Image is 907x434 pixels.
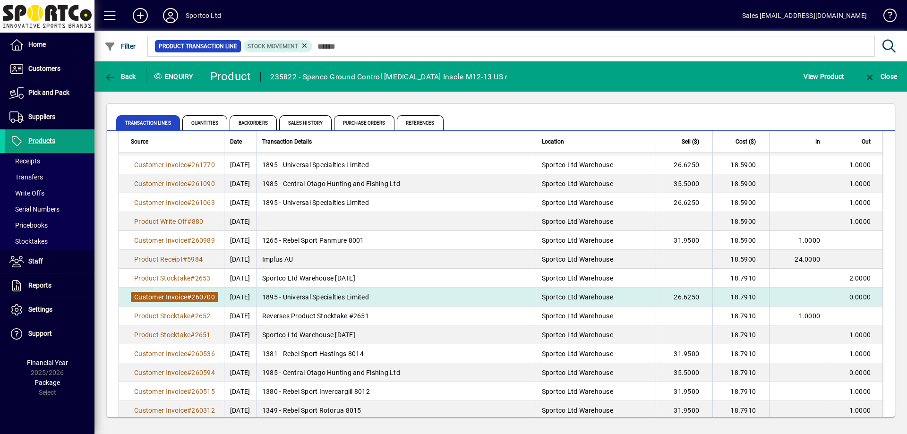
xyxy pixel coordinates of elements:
td: 31.9500 [656,401,712,420]
span: Sportco Ltd Warehouse [542,312,613,320]
span: 260989 [191,237,215,244]
span: Source [131,136,148,147]
span: 1.0000 [849,218,871,225]
td: 1895 - Universal Specialties Limited [256,155,536,174]
button: Filter [102,38,138,55]
span: Product Stocktake [134,312,190,320]
a: Customer Invoice#260515 [131,386,218,397]
span: 1.0000 [849,388,871,395]
td: [DATE] [224,155,256,174]
button: Profile [155,7,186,24]
a: Serial Numbers [5,201,94,217]
span: Sportco Ltd Warehouse [542,180,613,187]
span: Sportco Ltd Warehouse [542,293,613,301]
td: 18.5900 [712,212,769,231]
div: Enquiry [146,69,203,84]
td: 18.7910 [712,401,769,420]
td: 18.7910 [712,344,769,363]
td: 26.6250 [656,155,712,174]
a: Customer Invoice#260312 [131,405,218,416]
a: Settings [5,298,94,322]
span: Products [28,137,55,145]
a: Customer Invoice#260989 [131,235,218,246]
span: Customer Invoice [134,180,187,187]
div: Date [230,136,250,147]
a: Product Stocktake#2653 [131,273,214,283]
a: Suppliers [5,105,94,129]
span: # [187,407,191,414]
td: 18.7910 [712,382,769,401]
span: Reports [28,281,51,289]
span: Backorders [230,115,277,130]
span: References [397,115,444,130]
td: 35.5000 [656,363,712,382]
td: 18.5900 [712,174,769,193]
a: Customer Invoice#260536 [131,349,218,359]
span: Product Stocktake [134,331,190,339]
a: Pick and Pack [5,81,94,105]
a: Customer Invoice#261063 [131,197,218,208]
span: Customer Invoice [134,350,187,357]
td: [DATE] [224,193,256,212]
span: Sportco Ltd Warehouse [542,350,613,357]
td: Sportco Ltd Warehouse [DATE] [256,269,536,288]
span: Sportco Ltd Warehouse [542,331,613,339]
span: # [190,312,195,320]
td: [DATE] [224,231,256,250]
span: 1.0000 [849,350,871,357]
span: Sportco Ltd Warehouse [542,407,613,414]
span: View Product [804,69,844,84]
span: 260515 [191,388,215,395]
span: Home [28,41,46,48]
div: Location [542,136,650,147]
div: Sportco Ltd [186,8,221,23]
span: Customer Invoice [134,161,187,169]
td: [DATE] [224,174,256,193]
span: Back [104,73,136,80]
a: Transfers [5,169,94,185]
span: 1.0000 [849,161,871,169]
td: 18.7910 [712,288,769,306]
a: Staff [5,250,94,273]
span: 0.0000 [849,369,871,376]
button: Add [125,7,155,24]
span: Sportco Ltd Warehouse [542,369,613,376]
td: 18.7910 [712,269,769,288]
span: Close [864,73,897,80]
span: Cost ($) [736,136,756,147]
div: Source [131,136,218,147]
a: Product Stocktake#2651 [131,330,214,340]
span: Pricebooks [9,221,48,229]
td: 1985 - Central Otago Hunting and Fishing Ltd [256,363,536,382]
td: 1380 - Rebel Sport Invercargill 8012 [256,382,536,401]
span: 2651 [195,331,211,339]
td: [DATE] [224,212,256,231]
span: 5984 [187,255,203,263]
td: [DATE] [224,269,256,288]
td: 18.7910 [712,325,769,344]
span: Write Offs [9,189,44,197]
td: [DATE] [224,306,256,325]
td: 1985 - Central Otago Hunting and Fishing Ltd [256,174,536,193]
div: Cost ($) [719,136,764,147]
span: 2652 [195,312,211,320]
button: Close [862,68,899,85]
span: Product Receipt [134,255,183,263]
td: [DATE] [224,363,256,382]
td: 18.7910 [712,306,769,325]
span: Sportco Ltd Warehouse [542,218,613,225]
a: Customer Invoice#260700 [131,292,218,302]
td: 26.6250 [656,288,712,306]
td: 26.6250 [656,193,712,212]
span: 2653 [195,274,211,282]
td: Reverses Product Stocktake #2651 [256,306,536,325]
span: Date [230,136,242,147]
a: Customer Invoice#260594 [131,367,218,378]
span: 260594 [191,369,215,376]
span: Customer Invoice [134,407,187,414]
span: 261090 [191,180,215,187]
span: Sales History [279,115,332,130]
span: Settings [28,306,52,313]
span: 2.0000 [849,274,871,282]
a: Write Offs [5,185,94,201]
